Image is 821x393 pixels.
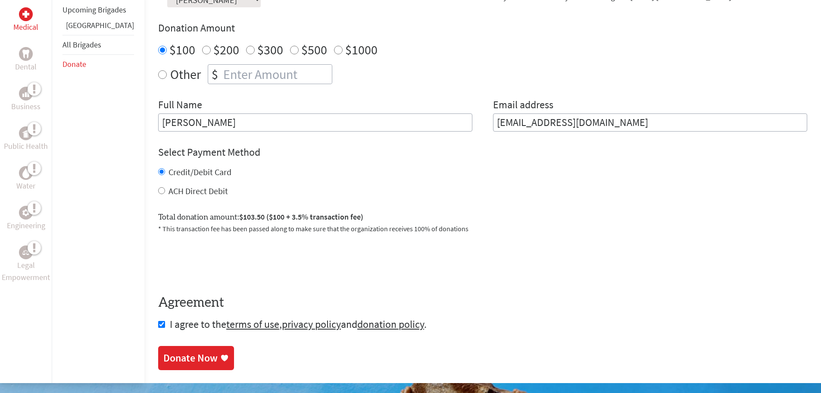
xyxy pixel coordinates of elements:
img: Water [22,168,29,178]
img: Engineering [22,209,29,216]
img: Dental [22,50,29,58]
a: donation policy [357,318,424,331]
a: terms of use [226,318,279,331]
label: $1000 [345,41,378,58]
label: $100 [169,41,195,58]
a: DentalDental [15,47,37,73]
li: Donate [62,55,134,74]
li: Upcoming Brigades [62,0,134,19]
a: privacy policy [282,318,341,331]
a: BusinessBusiness [11,87,41,113]
p: Public Health [4,140,48,152]
a: Public HealthPublic Health [4,126,48,152]
label: Other [170,64,201,84]
a: All Brigades [62,40,101,50]
div: Water [19,166,33,180]
a: Upcoming Brigades [62,5,126,15]
div: Legal Empowerment [19,245,33,259]
h4: Agreement [158,295,807,311]
a: EngineeringEngineering [7,206,45,232]
label: $200 [213,41,239,58]
p: Water [16,180,35,192]
a: Donate [62,59,86,69]
div: Donate Now [163,351,218,365]
span: I agree to the , and . [170,318,427,331]
p: Legal Empowerment [2,259,50,283]
h4: Select Payment Method [158,145,807,159]
label: Credit/Debit Card [169,167,231,177]
div: Dental [19,47,33,61]
img: Medical [22,11,29,18]
label: ACH Direct Debit [169,185,228,196]
p: Business [11,101,41,113]
a: MedicalMedical [13,7,38,33]
span: $103.50 ($100 + 3.5% transaction fee) [239,212,363,222]
p: * This transaction fee has been passed along to make sure that the organization receives 100% of ... [158,223,807,234]
li: All Brigades [62,35,134,55]
a: [GEOGRAPHIC_DATA] [66,20,134,30]
img: Public Health [22,129,29,138]
label: Email address [493,98,553,113]
input: Enter Full Name [158,113,472,132]
iframe: reCAPTCHA [158,244,289,278]
label: Total donation amount: [158,211,363,223]
label: $300 [257,41,283,58]
li: Panama [62,19,134,35]
div: Medical [19,7,33,21]
div: Business [19,87,33,101]
label: $500 [301,41,327,58]
label: Full Name [158,98,202,113]
p: Dental [15,61,37,73]
p: Engineering [7,220,45,232]
img: Business [22,90,29,97]
div: Public Health [19,126,33,140]
h4: Donation Amount [158,21,807,35]
a: Donate Now [158,346,234,370]
input: Your Email [493,113,807,132]
p: Medical [13,21,38,33]
a: Legal EmpowermentLegal Empowerment [2,245,50,283]
a: WaterWater [16,166,35,192]
input: Enter Amount [222,65,332,84]
div: Engineering [19,206,33,220]
div: $ [208,65,222,84]
img: Legal Empowerment [22,250,29,255]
